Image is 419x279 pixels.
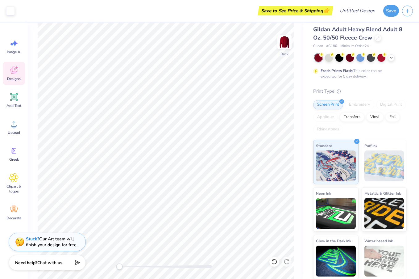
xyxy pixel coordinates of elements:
[8,130,20,135] span: Upload
[321,68,396,79] div: This color can be expedited for 5 day delivery.
[345,100,374,109] div: Embroidery
[7,76,21,81] span: Designs
[316,142,332,149] span: Standard
[116,264,122,270] div: Accessibility label
[7,49,21,54] span: Image AI
[316,150,356,181] img: Standard
[340,44,371,49] span: Minimum Order: 24 +
[313,26,402,41] span: Gildan Adult Heavy Blend Adult 8 Oz. 50/50 Fleece Crew
[6,103,21,108] span: Add Text
[9,157,19,162] span: Greek
[4,184,24,194] span: Clipart & logos
[364,150,404,181] img: Puff Ink
[364,238,393,244] span: Water based Ink
[26,236,39,242] strong: Stuck?
[366,112,384,122] div: Vinyl
[313,88,407,95] div: Print Type
[278,36,291,48] img: Back
[364,246,404,277] img: Water based Ink
[376,100,406,109] div: Digital Print
[316,238,351,244] span: Glow in the Dark Ink
[313,112,338,122] div: Applique
[335,5,380,17] input: Untitled Design
[37,260,63,266] span: Chat with us.
[280,51,288,57] div: Back
[313,44,323,49] span: Gildan
[316,198,356,229] img: Neon Ink
[26,236,77,248] div: Our Art team will finish your design for free.
[340,112,364,122] div: Transfers
[385,112,400,122] div: Foil
[313,100,343,109] div: Screen Print
[326,44,337,49] span: # G180
[15,260,37,266] strong: Need help?
[364,198,404,229] img: Metallic & Glitter Ink
[6,216,21,221] span: Decorate
[321,68,353,73] strong: Fresh Prints Flash:
[316,190,331,197] span: Neon Ink
[313,125,343,134] div: Rhinestones
[364,190,401,197] span: Metallic & Glitter Ink
[316,246,356,277] img: Glow in the Dark Ink
[364,142,377,149] span: Puff Ink
[323,7,330,14] span: 👉
[383,5,399,17] button: Save
[259,6,332,15] div: Save to See Price & Shipping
